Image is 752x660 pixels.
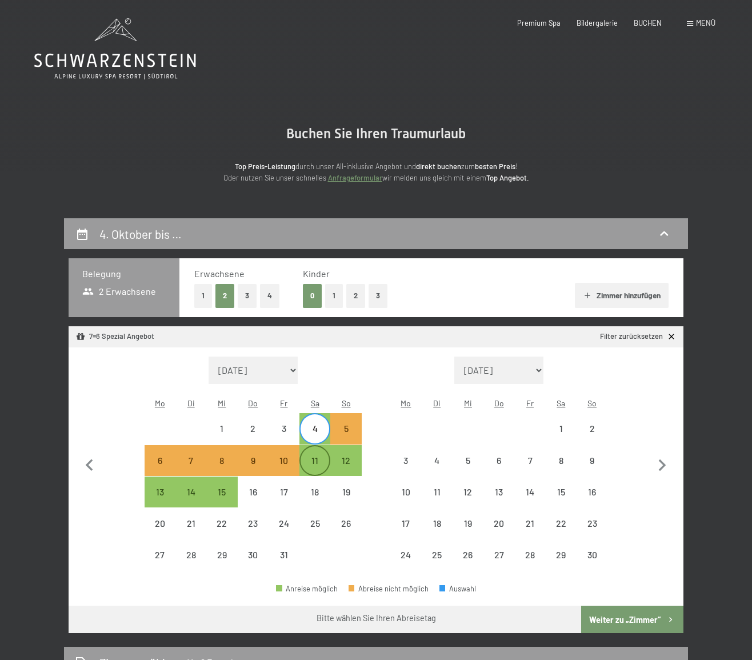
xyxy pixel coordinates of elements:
[600,331,676,342] a: Filter zurücksetzen
[330,477,361,507] div: Sun Oct 19 2025
[485,456,513,485] div: 6
[369,284,387,307] button: 3
[76,332,86,342] svg: Angebot/Paket
[578,456,606,485] div: 9
[177,519,205,547] div: 21
[299,477,330,507] div: Sat Oct 18 2025
[390,477,421,507] div: Mon Nov 10 2025
[330,508,361,539] div: Abreise nicht möglich
[175,445,206,476] div: Abreise nicht möglich, da die Mindestaufenthaltsdauer nicht erfüllt wird
[299,445,330,476] div: Sat Oct 11 2025
[547,424,575,453] div: 1
[433,398,441,408] abbr: Dienstag
[577,508,607,539] div: Abreise nicht möglich
[578,424,606,453] div: 2
[696,18,715,27] span: Menü
[175,539,206,570] div: Abreise nicht möglich
[299,413,330,444] div: Abreise möglich
[390,445,421,476] div: Mon Nov 03 2025
[206,539,237,570] div: Abreise nicht möglich
[526,398,534,408] abbr: Freitag
[514,539,545,570] div: Fri Nov 28 2025
[422,477,453,507] div: Tue Nov 11 2025
[546,413,577,444] div: Abreise nicht möglich
[299,508,330,539] div: Sat Oct 25 2025
[483,445,514,476] div: Thu Nov 06 2025
[187,398,195,408] abbr: Dienstag
[238,539,269,570] div: Thu Oct 30 2025
[78,357,102,571] button: Vorheriger Monat
[215,284,234,307] button: 2
[390,477,421,507] div: Abreise nicht möglich
[301,519,329,547] div: 25
[390,508,421,539] div: Abreise nicht möglich
[145,477,175,507] div: Mon Oct 13 2025
[546,477,577,507] div: Sat Nov 15 2025
[391,456,420,485] div: 3
[301,456,329,485] div: 11
[145,508,175,539] div: Abreise nicht möglich
[99,227,182,241] h2: 4. Oktober bis …
[416,162,461,171] strong: direkt buchen
[578,519,606,547] div: 23
[514,477,545,507] div: Abreise nicht möglich
[206,445,237,476] div: Wed Oct 08 2025
[206,413,237,444] div: Wed Oct 01 2025
[454,487,482,516] div: 12
[330,413,361,444] div: Abreise nicht möglich, da die Mindestaufenthaltsdauer nicht erfüllt wird
[577,18,618,27] a: Bildergalerie
[578,487,606,516] div: 16
[330,445,361,476] div: Sun Oct 12 2025
[483,445,514,476] div: Abreise nicht möglich
[303,284,322,307] button: 0
[206,508,237,539] div: Wed Oct 22 2025
[269,539,299,570] div: Abreise nicht möglich
[238,539,269,570] div: Abreise nicht möglich
[423,456,451,485] div: 4
[207,550,236,579] div: 29
[577,539,607,570] div: Sun Nov 30 2025
[557,398,565,408] abbr: Samstag
[331,519,360,547] div: 26
[634,18,662,27] span: BUCHEN
[145,477,175,507] div: Abreise möglich
[238,508,269,539] div: Abreise nicht möglich
[206,413,237,444] div: Abreise nicht möglich
[270,456,298,485] div: 10
[485,550,513,579] div: 27
[146,487,174,516] div: 13
[483,539,514,570] div: Thu Nov 27 2025
[239,487,267,516] div: 16
[422,508,453,539] div: Tue Nov 18 2025
[514,445,545,476] div: Abreise nicht möglich
[401,398,411,408] abbr: Montag
[270,424,298,453] div: 3
[175,508,206,539] div: Tue Oct 21 2025
[238,508,269,539] div: Thu Oct 23 2025
[270,487,298,516] div: 17
[483,477,514,507] div: Abreise nicht möglich
[331,456,360,485] div: 12
[206,445,237,476] div: Abreise nicht möglich, da die Mindestaufenthaltsdauer nicht erfüllt wird
[454,519,482,547] div: 19
[423,487,451,516] div: 11
[276,585,338,593] div: Anreise möglich
[342,398,351,408] abbr: Sonntag
[82,267,166,280] h3: Belegung
[311,398,319,408] abbr: Samstag
[515,550,544,579] div: 28
[422,539,453,570] div: Abreise nicht möglich
[145,508,175,539] div: Mon Oct 20 2025
[390,445,421,476] div: Abreise nicht möglich
[453,477,483,507] div: Wed Nov 12 2025
[260,284,279,307] button: 4
[299,508,330,539] div: Abreise nicht möglich
[206,477,237,507] div: Abreise möglich
[177,456,205,485] div: 7
[206,539,237,570] div: Wed Oct 29 2025
[483,508,514,539] div: Abreise nicht möglich
[238,413,269,444] div: Thu Oct 02 2025
[218,398,226,408] abbr: Mittwoch
[82,285,156,298] span: 2 Erwachsene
